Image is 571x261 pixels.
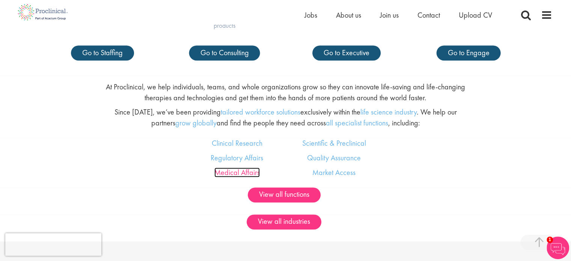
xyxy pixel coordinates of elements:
[71,45,134,60] a: Go to Staffing
[5,233,101,256] iframe: reCAPTCHA
[189,45,260,60] a: Go to Consulting
[97,107,474,128] p: Since [DATE], we’ve been providing exclusively within the . We help our partners and find the peo...
[175,118,216,128] a: grow globally
[448,48,490,57] span: Go to Engage
[547,237,569,259] img: Chatbot
[325,118,388,128] a: all specialist functions
[214,167,260,177] a: Medical Affairs
[307,153,361,163] a: Quality Assurance
[312,167,356,177] a: Market Access
[304,10,317,20] a: Jobs
[417,10,440,20] a: Contact
[247,214,321,229] a: View all industries
[220,107,300,117] a: tailored workforce solutions
[324,48,369,57] span: Go to Executive
[459,10,492,20] a: Upload CV
[547,237,553,243] span: 1
[200,48,249,57] span: Go to Consulting
[82,48,123,57] span: Go to Staffing
[380,10,399,20] a: Join us
[302,138,366,148] a: Scientific & Preclinical
[360,107,416,117] a: life science industry
[248,187,321,202] a: View all functions
[312,45,381,60] a: Go to Executive
[211,153,263,163] a: Regulatory Affairs
[336,10,361,20] a: About us
[212,138,262,148] a: Clinical Research
[97,81,474,103] p: At Proclinical, we help individuals, teams, and whole organizations grow so they can innovate lif...
[437,45,501,60] a: Go to Engage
